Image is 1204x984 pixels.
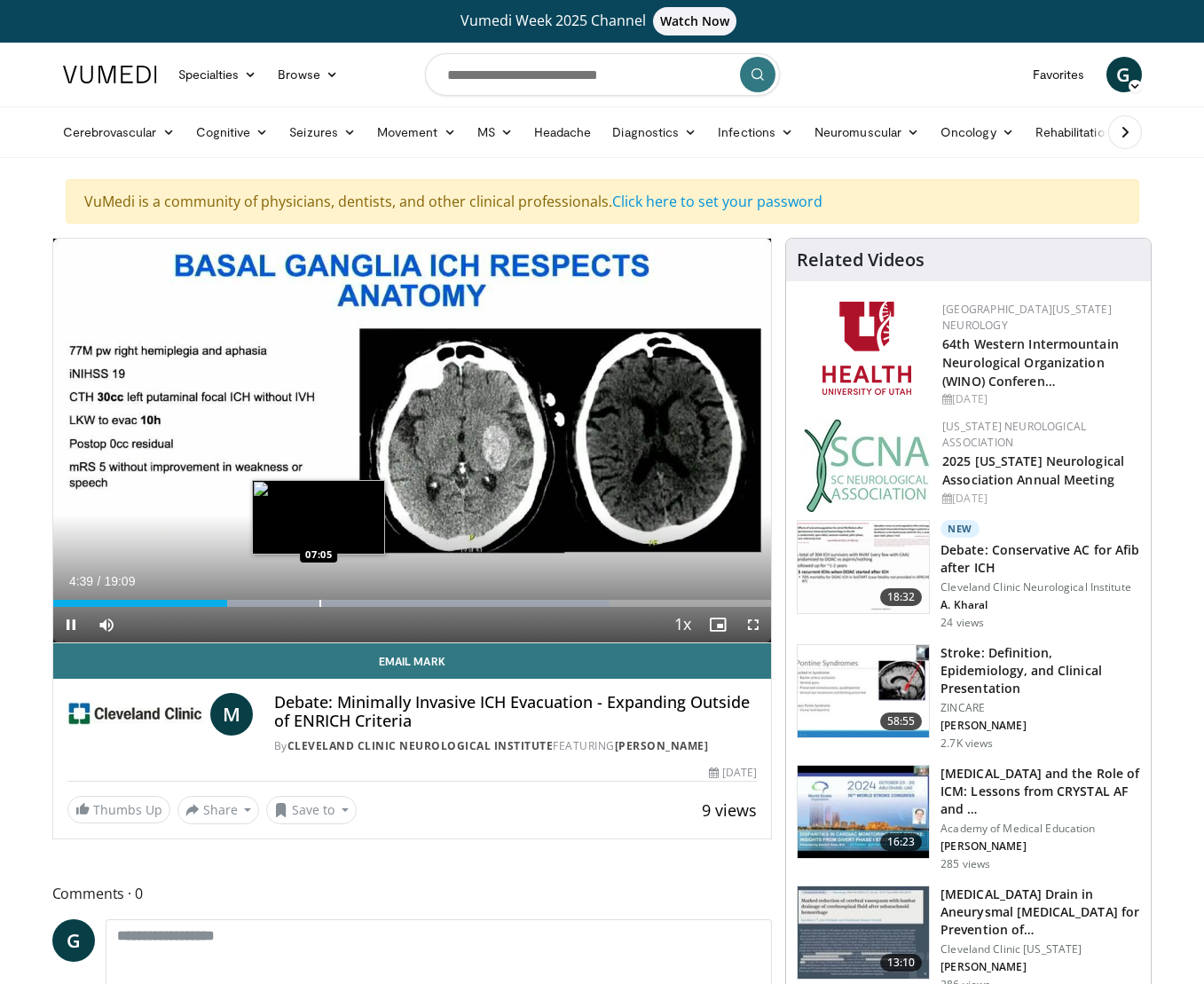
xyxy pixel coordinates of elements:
[700,607,736,642] button: Enable picture-in-picture mode
[287,738,554,753] a: Cleveland Clinic Neurological Institute
[168,57,268,92] a: Specialties
[880,588,923,606] span: 18:32
[942,453,1124,488] a: 2025 [US_STATE] Neurological Association Annual Meeting
[467,114,523,150] a: MS
[98,574,101,588] span: /
[940,765,1140,818] h3: [MEDICAL_DATA] and the Role of ICM: Lessons from CRYSTAL AF and …
[63,66,157,83] img: VuMedi Logo
[52,919,95,962] a: G
[67,693,203,736] img: Cleveland Clinic Neurological Institute
[940,960,1140,974] p: [PERSON_NAME]
[797,520,1140,630] a: 18:32 New Debate: Conservative AC for Afib after ICH Cleveland Clinic Neurological Institute A. K...
[665,607,700,642] button: Playback Rate
[177,796,260,824] button: Share
[940,719,1140,733] p: [PERSON_NAME]
[798,886,929,979] img: 516124b3-1236-44f8-a5da-d16569704871.150x105_q85_crop-smart_upscale.jpg
[615,738,709,753] a: [PERSON_NAME]
[940,541,1140,577] h3: Debate: Conservative AC for Afib after ICH
[89,607,124,642] button: Mute
[736,607,771,642] button: Fullscreen
[940,886,1140,939] h3: [MEDICAL_DATA] Drain in Aneurysmal [MEDICAL_DATA] for Prevention of…
[279,114,366,150] a: Seizures
[185,114,279,150] a: Cognitive
[612,192,822,211] a: Click here to set your password
[252,480,385,555] img: image.jpeg
[880,833,923,851] span: 16:23
[940,580,1140,594] p: Cleveland Clinic Neurological Institute
[798,766,929,858] img: 64538175-078f-408f-93bb-01b902d7e9f3.150x105_q85_crop-smart_upscale.jpg
[880,954,923,972] span: 13:10
[940,644,1140,697] h3: Stroke: Definition, Epidemiology, and Clinical Presentation
[940,598,1140,612] p: A. Kharal
[942,419,1086,450] a: [US_STATE] Neurological Association
[267,57,349,92] a: Browse
[940,839,1140,854] p: [PERSON_NAME]
[822,302,911,395] img: f6362829-b0a3-407d-a044-59546adfd345.png.150x105_q85_autocrop_double_scale_upscale_version-0.2.png
[1025,114,1122,150] a: Rehabilitation
[942,335,1119,390] a: 64th Western Intermountain Neurological Organization (WINO) Conferen…
[940,736,993,751] p: 2.7K views
[523,114,602,150] a: Headache
[52,114,185,150] a: Cerebrovascular
[53,239,772,643] video-js: Video Player
[804,114,930,150] a: Neuromuscular
[798,645,929,737] img: 26d5732c-95f1-4678-895e-01ffe56ce748.150x105_q85_crop-smart_upscale.jpg
[797,765,1140,871] a: 16:23 [MEDICAL_DATA] and the Role of ICM: Lessons from CRYSTAL AF and … Academy of Medical Educat...
[942,491,1137,507] div: [DATE]
[940,520,980,538] p: New
[425,53,780,96] input: Search topics, interventions
[804,419,930,512] img: b123db18-9392-45ae-ad1d-42c3758a27aa.jpg.150x105_q85_autocrop_double_scale_upscale_version-0.2.jpg
[104,574,135,588] span: 19:09
[53,607,89,642] button: Pause
[66,179,1139,224] div: VuMedi is a community of physicians, dentists, and other clinical professionals.
[602,114,707,150] a: Diagnostics
[940,701,1140,715] p: ZINCARE
[942,302,1112,333] a: [GEOGRAPHIC_DATA][US_STATE] Neurology
[880,712,923,730] span: 58:55
[1106,57,1142,92] a: G
[940,822,1140,836] p: Academy of Medical Education
[53,600,772,607] div: Progress Bar
[940,942,1140,956] p: Cleveland Clinic [US_STATE]
[797,249,925,271] h4: Related Videos
[460,11,744,30] span: Vumedi Week 2025 Channel
[1022,57,1096,92] a: Favorites
[366,114,467,150] a: Movement
[274,693,757,731] h4: Debate: Minimally Invasive ICH Evacuation - Expanding Outside of ENRICH Criteria
[67,796,170,823] a: Thumbs Up
[940,857,990,871] p: 285 views
[69,574,93,588] span: 4:39
[53,643,772,679] a: Email Mark
[210,693,253,736] a: M
[702,799,757,821] span: 9 views
[707,114,804,150] a: Infections
[52,882,773,905] span: Comments 0
[709,765,757,781] div: [DATE]
[66,7,1139,35] a: Vumedi Week 2025 ChannelWatch Now
[940,616,984,630] p: 24 views
[274,738,757,754] div: By FEATURING
[797,644,1140,751] a: 58:55 Stroke: Definition, Epidemiology, and Clinical Presentation ZINCARE [PERSON_NAME] 2.7K views
[798,521,929,613] img: 514e11ea-87f1-47fb-adb8-ddffea0a3059.150x105_q85_crop-smart_upscale.jpg
[930,114,1025,150] a: Oncology
[942,391,1137,407] div: [DATE]
[653,7,737,35] span: Watch Now
[266,796,357,824] button: Save to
